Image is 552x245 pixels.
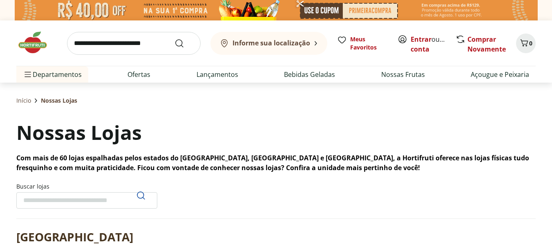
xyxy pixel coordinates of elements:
[471,70,529,79] a: Açougue e Peixaria
[23,65,82,84] span: Departamentos
[16,30,57,55] img: Hortifruti
[23,65,33,84] button: Menu
[411,35,456,54] a: Criar conta
[529,39,532,47] span: 0
[131,186,151,205] button: Pesquisar
[516,34,536,53] button: Carrinho
[337,35,388,52] a: Meus Favoritos
[174,38,194,48] button: Submit Search
[41,97,77,105] span: Nossas Lojas
[350,35,388,52] span: Meus Favoritos
[16,153,536,173] p: Com mais de 60 lojas espalhadas pelos estados do [GEOGRAPHIC_DATA], [GEOGRAPHIC_DATA] e [GEOGRAPH...
[381,70,425,79] a: Nossas Frutas
[411,35,431,44] a: Entrar
[232,38,310,47] b: Informe sua localização
[284,70,335,79] a: Bebidas Geladas
[197,70,238,79] a: Lançamentos
[16,229,133,245] h2: [GEOGRAPHIC_DATA]
[16,119,142,146] h1: Nossas Lojas
[210,32,327,55] button: Informe sua localização
[16,182,157,209] label: Buscar lojas
[467,35,506,54] a: Comprar Novamente
[16,192,157,209] input: Buscar lojasPesquisar
[127,70,150,79] a: Ofertas
[67,32,201,55] input: search
[411,34,447,54] span: ou
[16,97,31,105] a: Início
